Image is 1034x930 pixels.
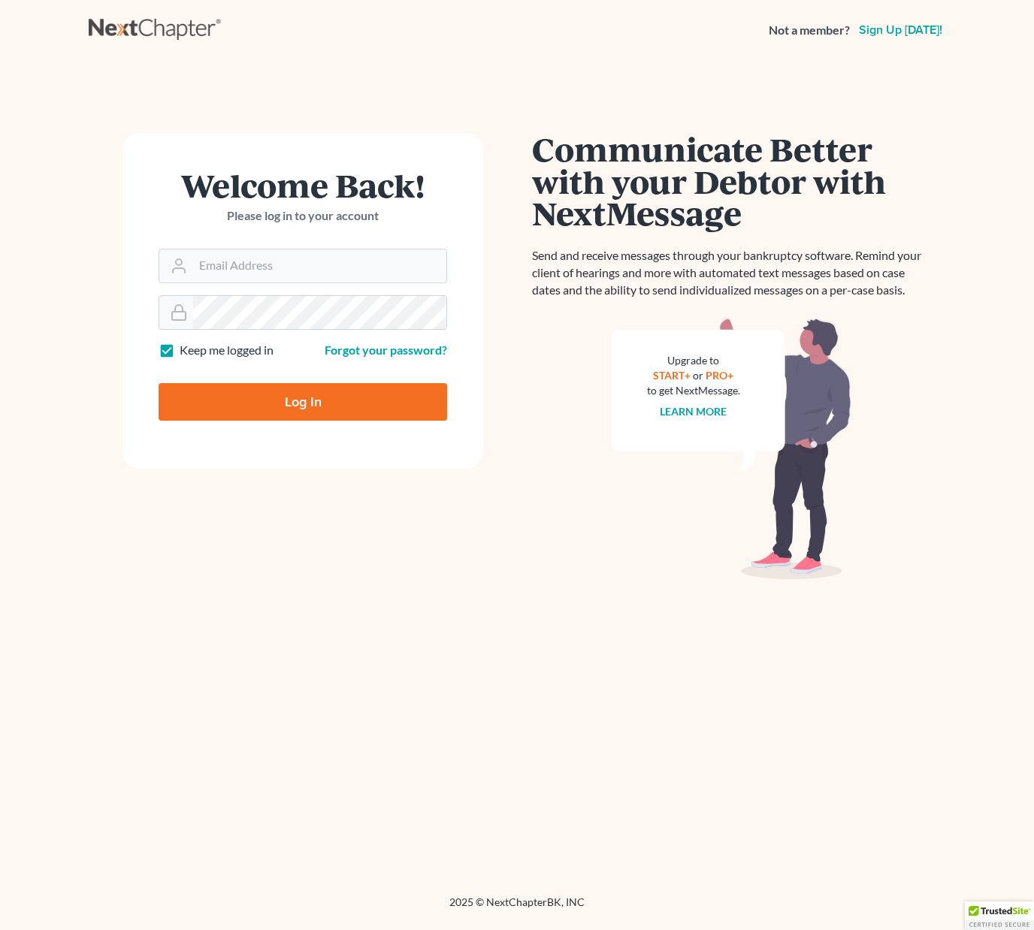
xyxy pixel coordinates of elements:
label: Keep me logged in [180,342,274,359]
h1: Welcome Back! [159,169,447,201]
img: nextmessage_bg-59042aed3d76b12b5cd301f8e5b87938c9018125f34e5fa2b7a6b67550977c72.svg [611,317,851,580]
p: Send and receive messages through your bankruptcy software. Remind your client of hearings and mo... [532,247,930,299]
input: Log In [159,383,447,421]
div: to get NextMessage. [647,383,740,398]
a: Sign up [DATE]! [856,24,945,36]
input: Email Address [193,249,446,282]
p: Please log in to your account [159,207,447,225]
strong: Not a member? [769,22,850,39]
span: or [694,369,704,382]
div: Upgrade to [647,353,740,368]
a: START+ [654,369,691,382]
a: Forgot your password? [325,343,447,357]
h1: Communicate Better with your Debtor with NextMessage [532,133,930,229]
div: TrustedSite Certified [965,901,1034,930]
a: PRO+ [706,369,734,382]
div: 2025 © NextChapterBK, INC [89,895,945,922]
a: Learn more [661,405,727,418]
